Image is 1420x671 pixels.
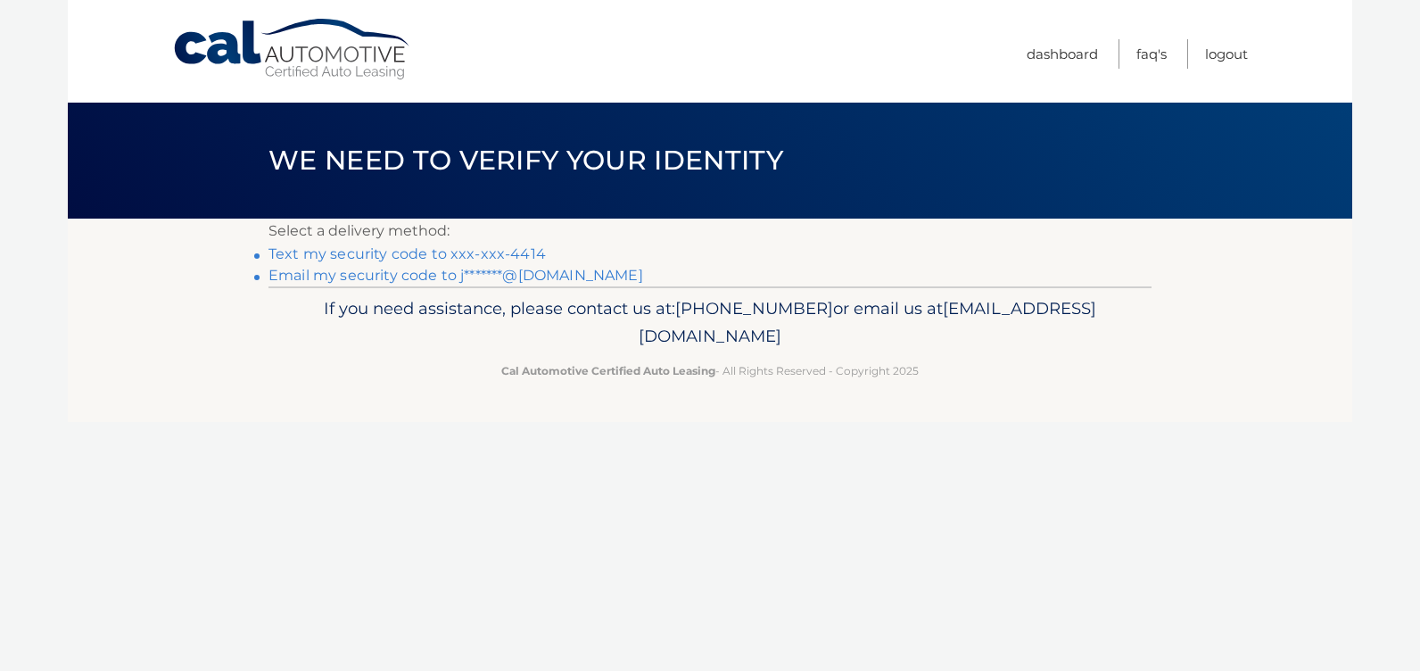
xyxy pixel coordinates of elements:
[675,298,833,319] span: [PHONE_NUMBER]
[280,294,1140,352] p: If you need assistance, please contact us at: or email us at
[172,18,413,81] a: Cal Automotive
[268,267,643,284] a: Email my security code to j*******@[DOMAIN_NAME]
[268,144,783,177] span: We need to verify your identity
[501,364,715,377] strong: Cal Automotive Certified Auto Leasing
[1136,39,1167,69] a: FAQ's
[268,219,1152,244] p: Select a delivery method:
[1205,39,1248,69] a: Logout
[1027,39,1098,69] a: Dashboard
[280,361,1140,380] p: - All Rights Reserved - Copyright 2025
[268,245,546,262] a: Text my security code to xxx-xxx-4414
